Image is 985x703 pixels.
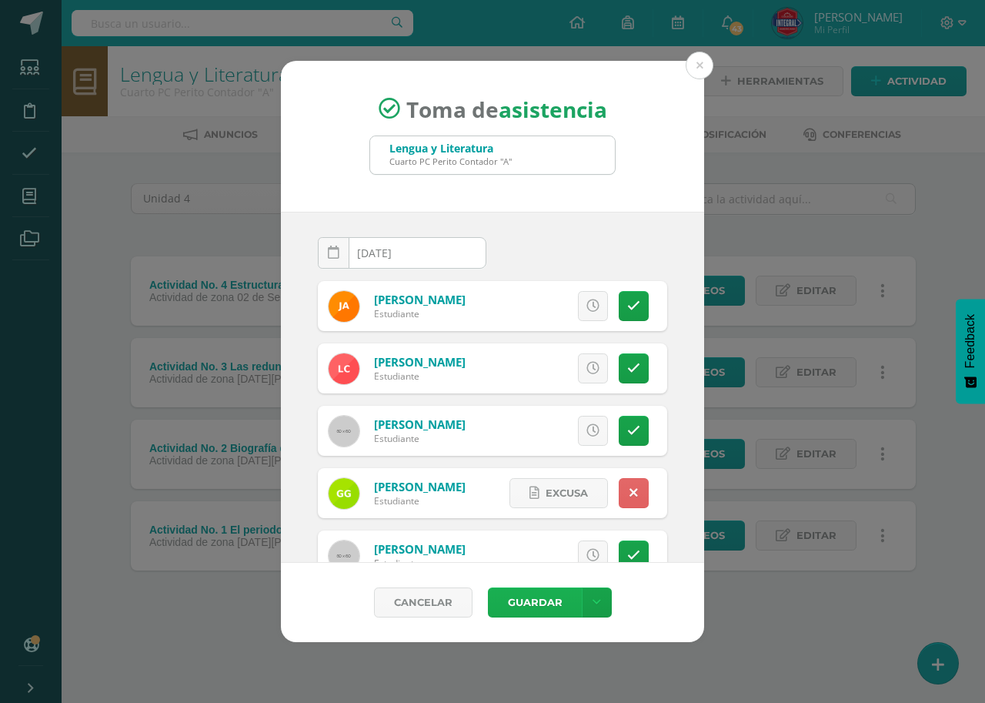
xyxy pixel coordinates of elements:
[374,370,466,383] div: Estudiante
[374,557,466,570] div: Estudiante
[406,94,607,123] span: Toma de
[329,416,359,447] img: 60x60
[389,141,512,156] div: Lengua y Literatura
[389,156,512,167] div: Cuarto PC Perito Contador "A"
[319,238,486,268] input: Fecha de Inasistencia
[374,494,466,507] div: Estudiante
[329,541,359,571] img: 60x60
[499,94,607,123] strong: asistencia
[374,417,466,432] a: [PERSON_NAME]
[963,314,977,368] span: Feedback
[488,588,582,618] button: Guardar
[509,478,608,508] a: Excusa
[374,292,466,307] a: [PERSON_NAME]
[956,299,985,403] button: Feedback - Mostrar encuesta
[686,52,713,79] button: Close (Esc)
[374,354,466,370] a: [PERSON_NAME]
[374,432,466,445] div: Estudiante
[374,479,466,494] a: [PERSON_NAME]
[329,353,359,384] img: 365a266c295f7636c22bd811903be2e9.png
[374,588,472,618] a: Cancelar
[374,307,466,320] div: Estudiante
[546,479,588,507] span: Excusa
[370,136,615,174] input: Busca un grado o sección aquí...
[329,478,359,509] img: c153593417cb5c7e927724d7c454d2de.png
[329,291,359,322] img: ba56a33947c756edeb0feaac07bc4017.png
[374,541,466,557] a: [PERSON_NAME]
